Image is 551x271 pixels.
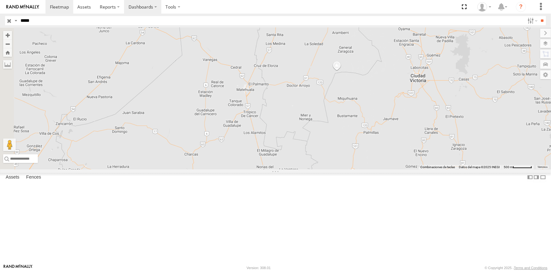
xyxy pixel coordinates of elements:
[3,31,12,39] button: Zoom in
[485,266,548,270] div: © Copyright 2025 -
[13,16,18,25] label: Search Query
[504,165,513,169] span: 500 m
[459,165,500,169] span: Datos del mapa ©2025 INEGI
[23,173,44,182] label: Fences
[3,48,12,57] button: Zoom Home
[533,173,540,182] label: Dock Summary Table to the Right
[3,60,12,69] label: Measure
[420,165,455,169] button: Combinaciones de teclas
[537,166,548,168] a: Términos (se abre en una nueva pestaña)
[3,173,22,182] label: Assets
[3,39,12,48] button: Zoom out
[6,5,39,9] img: rand-logo.svg
[3,265,33,271] a: Visit our Website
[514,266,548,270] a: Terms and Conditions
[475,2,494,12] div: Josue Jimenez
[247,266,271,270] div: Version: 308.01
[516,2,526,12] i: ?
[527,173,533,182] label: Dock Summary Table to the Left
[502,165,534,169] button: Escala del mapa: 500 m por 57 píxeles
[3,138,16,151] button: Arrastra al hombrecito al mapa para abrir Street View
[540,70,551,79] label: Map Settings
[525,16,539,25] label: Search Filter Options
[540,173,546,182] label: Hide Summary Table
